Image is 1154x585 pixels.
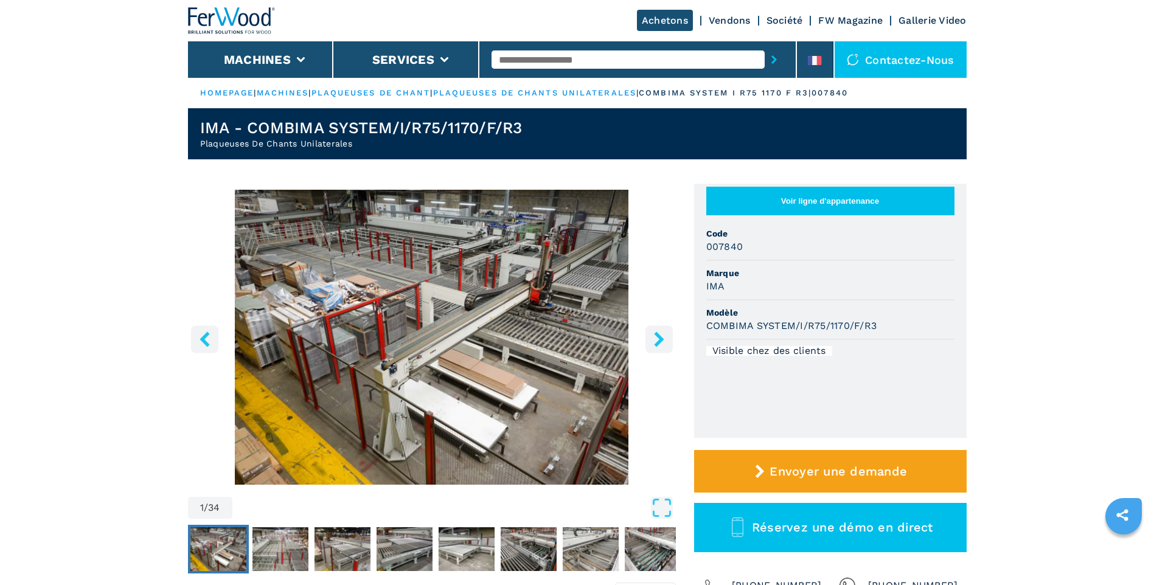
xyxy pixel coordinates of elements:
button: Voir ligne d'appartenance [706,187,954,215]
img: Plaqueuses De Chants Unilaterales IMA COMBIMA SYSTEM/I/R75/1170/F/R3 [188,190,676,485]
span: Marque [706,267,954,279]
img: d4dd6ca5778fedaae5b52bf526ce79e1 [563,527,619,571]
a: Société [766,15,803,26]
span: | [308,88,311,97]
button: Go to Slide 2 [250,525,311,573]
span: / [204,503,208,513]
button: right-button [645,325,673,353]
span: Envoyer une demande [770,464,907,479]
button: Go to Slide 6 [498,525,559,573]
a: Vendons [709,15,751,26]
button: Go to Slide 7 [560,525,621,573]
img: e7fbc402dfb99d2addde35e8c081b497 [190,527,246,571]
a: plaqueuses de chants unilaterales [433,88,636,97]
img: f346a951a442ab0c4cf5d3ba98a0d02a [439,527,495,571]
img: 330fce084979347ffad7f54e2b72d0c5 [252,527,308,571]
h2: Plaqueuses De Chants Unilaterales [200,137,523,150]
img: d85b50b5272efc54e1cf7f6f9072de5b [377,527,433,571]
span: Code [706,227,954,240]
img: Ferwood [188,7,276,34]
a: plaqueuses de chant [311,88,431,97]
span: | [430,88,433,97]
span: | [254,88,256,97]
button: Open Fullscreen [235,497,673,519]
a: machines [257,88,309,97]
div: Contactez-nous [835,41,967,78]
button: Go to Slide 5 [436,525,497,573]
button: Go to Slide 4 [374,525,435,573]
button: Go to Slide 8 [622,525,683,573]
span: 1 [200,503,204,513]
a: HOMEPAGE [200,88,254,97]
button: submit-button [765,46,784,74]
h3: COMBIMA SYSTEM/I/R75/1170/F/R3 [706,319,877,333]
span: | [636,88,639,97]
h3: IMA [706,279,725,293]
button: Go to Slide 3 [312,525,373,573]
button: Services [372,52,434,67]
button: Go to Slide 1 [188,525,249,573]
p: 007840 [812,88,848,99]
h1: IMA - COMBIMA SYSTEM/I/R75/1170/F/R3 [200,118,523,137]
div: Go to Slide 1 [188,190,676,485]
img: 3178911b338bb252bf587e64895407e7 [625,527,681,571]
button: left-button [191,325,218,353]
nav: Thumbnail Navigation [188,525,676,573]
span: 34 [208,503,220,513]
a: FW Magazine [818,15,883,26]
img: 7ebfdc8c6072e26a8c2f367ba69a00a5 [315,527,370,571]
div: Visible chez des clients [706,346,832,356]
button: Envoyer une demande [694,450,967,493]
p: combima system i r75 1170 f r3 | [639,88,812,99]
button: Machines [224,52,291,67]
span: Réservez une démo en direct [752,520,933,535]
iframe: Chat [1102,530,1145,576]
img: Contactez-nous [847,54,859,66]
h3: 007840 [706,240,743,254]
a: sharethis [1107,500,1138,530]
button: Réservez une démo en direct [694,503,967,552]
a: Achetons [637,10,693,31]
span: Modèle [706,306,954,319]
a: Gallerie Video [899,15,967,26]
img: b6f929f6174ebd4ac76fe450c2228efe [501,527,557,571]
